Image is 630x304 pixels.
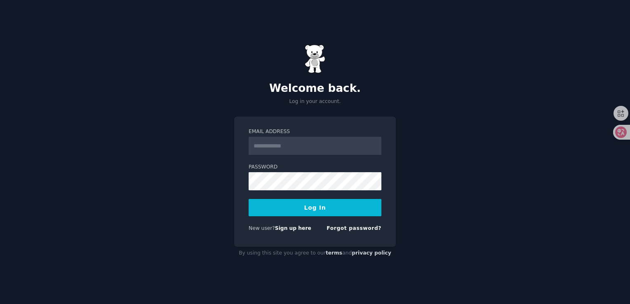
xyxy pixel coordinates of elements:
[305,44,325,73] img: Gummy Bear
[234,82,396,95] h2: Welcome back.
[249,128,381,136] label: Email Address
[326,250,342,256] a: terms
[234,247,396,260] div: By using this site you agree to our and
[249,164,381,171] label: Password
[234,98,396,105] p: Log in your account.
[249,225,275,231] span: New user?
[352,250,391,256] a: privacy policy
[327,225,381,231] a: Forgot password?
[275,225,311,231] a: Sign up here
[249,199,381,216] button: Log In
